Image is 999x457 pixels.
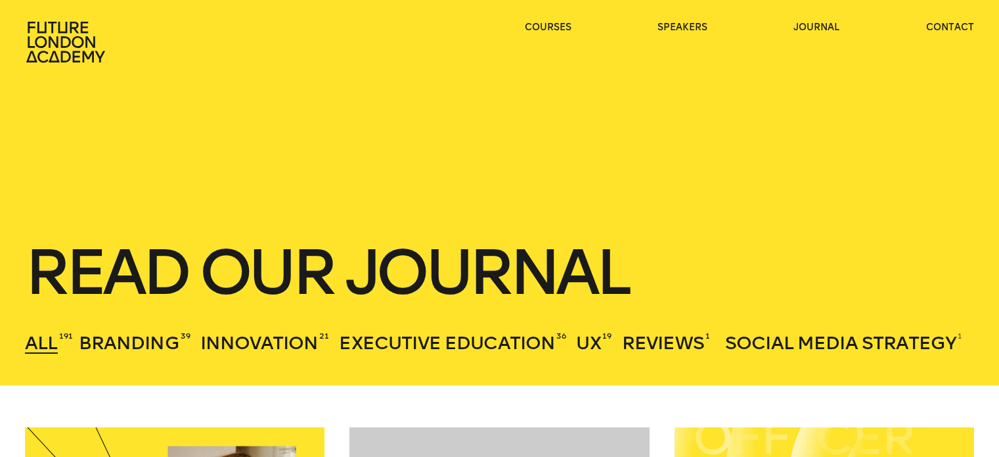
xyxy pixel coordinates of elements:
sup: 36 [556,331,566,341]
span: UX [576,332,600,354]
a: courses [525,21,571,34]
sup: 39 [181,331,190,341]
span: Reviews [622,332,704,354]
sup: 191 [59,331,73,341]
span: Innovation [200,332,319,354]
a: speakers [657,21,707,34]
h1: Read our journal [25,243,974,301]
a: contact [926,21,974,34]
span: Branding [79,332,179,354]
a: journal [793,21,839,34]
sup: 19 [602,331,611,341]
sup: 21 [319,331,329,341]
span: Social Media Strategy [725,332,956,354]
span: Executive Education [339,332,555,354]
span: All [25,332,57,354]
sup: 1 [705,331,710,341]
